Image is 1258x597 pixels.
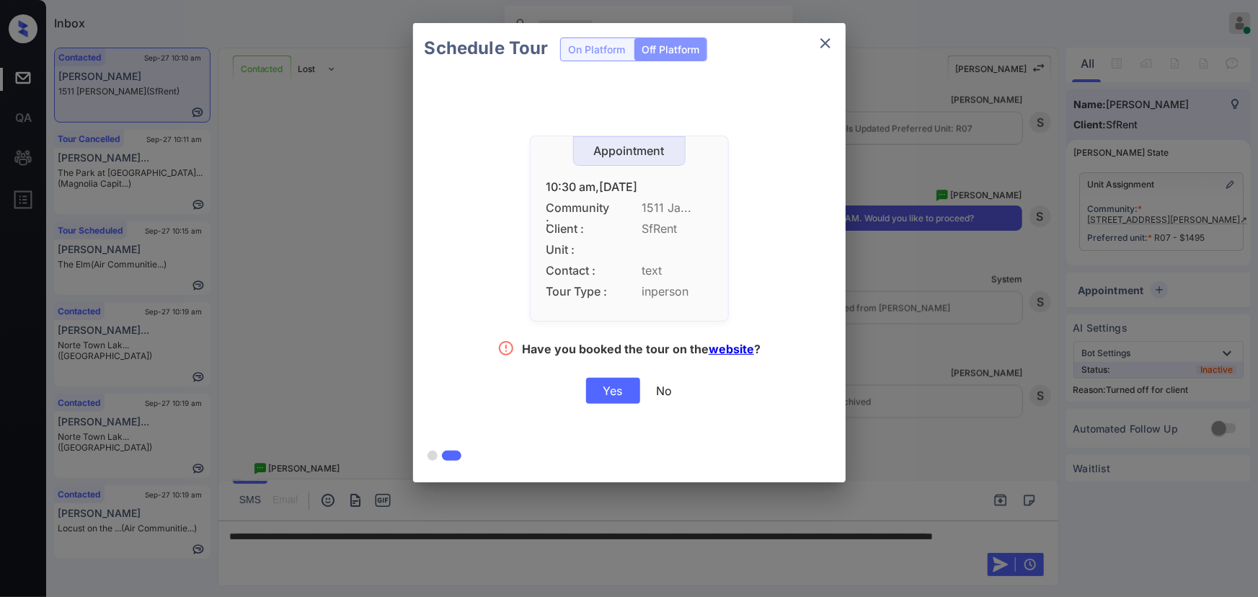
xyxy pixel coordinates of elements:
[642,201,712,215] span: 1511 Ja...
[811,29,840,58] button: close
[546,201,611,215] span: Community :
[586,378,640,404] div: Yes
[413,23,560,74] h2: Schedule Tour
[546,180,712,194] div: 10:30 am,[DATE]
[642,264,712,278] span: text
[546,243,611,257] span: Unit :
[546,285,611,298] span: Tour Type :
[546,222,611,236] span: Client :
[574,144,685,158] div: Appointment
[642,222,712,236] span: SfRent
[709,342,754,356] a: website
[642,285,712,298] span: inperson
[522,342,761,360] div: Have you booked the tour on the ?
[657,384,673,398] div: No
[546,264,611,278] span: Contact :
